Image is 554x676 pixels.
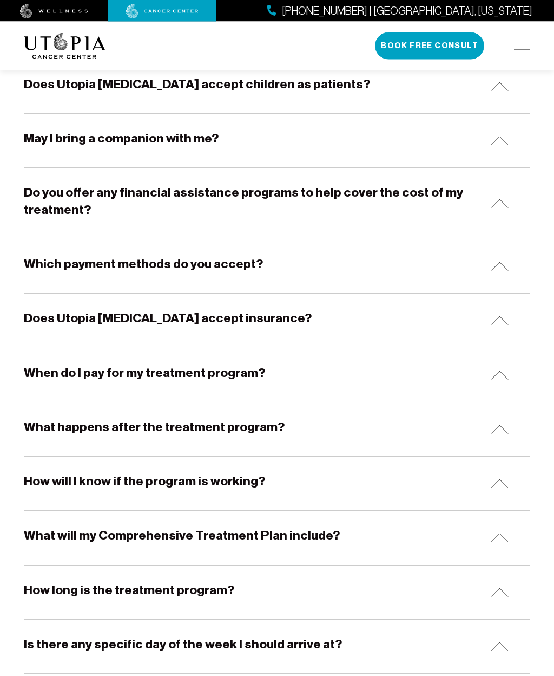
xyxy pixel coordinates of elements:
button: Book Free Consult [375,32,484,60]
h5: Do you offer any financial assistance programs to help cover the cost of my treatment? [24,185,482,219]
img: logo [24,33,105,59]
h5: Which payment methods do you accept? [24,256,263,273]
h5: Does Utopia [MEDICAL_DATA] accept children as patients? [24,76,370,93]
h5: How long is the treatment program? [24,582,234,599]
h5: How will I know if the program is working? [24,473,265,490]
h5: Is there any specific day of the week I should arrive at? [24,636,342,653]
img: icon [491,82,509,92]
h5: What will my Comprehensive Treatment Plan include? [24,528,340,544]
a: [PHONE_NUMBER] | [GEOGRAPHIC_DATA], [US_STATE] [267,3,532,19]
img: wellness [20,4,88,19]
h5: When do I pay for my treatment program? [24,365,265,382]
img: icon-hamburger [514,42,530,50]
img: cancer center [126,4,199,19]
h5: May I bring a companion with me? [24,131,219,147]
span: [PHONE_NUMBER] | [GEOGRAPHIC_DATA], [US_STATE] [282,3,532,19]
h5: Does Utopia [MEDICAL_DATA] accept insurance? [24,310,312,327]
h5: What happens after the treatment program? [24,419,285,436]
